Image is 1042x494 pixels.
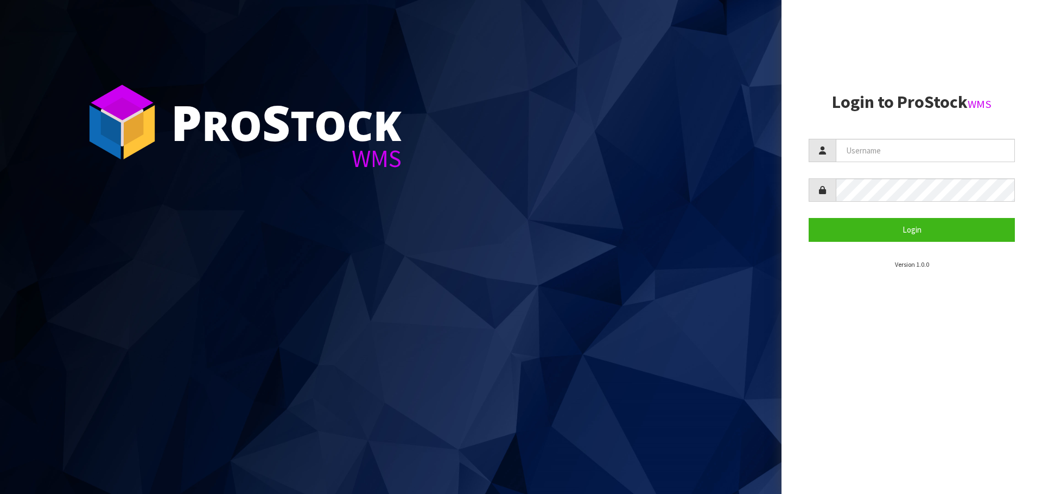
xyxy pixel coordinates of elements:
[171,98,402,146] div: ro tock
[262,89,290,155] span: S
[81,81,163,163] img: ProStock Cube
[895,260,929,268] small: Version 1.0.0
[968,97,992,111] small: WMS
[836,139,1015,162] input: Username
[171,146,402,171] div: WMS
[171,89,202,155] span: P
[809,93,1015,112] h2: Login to ProStock
[809,218,1015,241] button: Login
